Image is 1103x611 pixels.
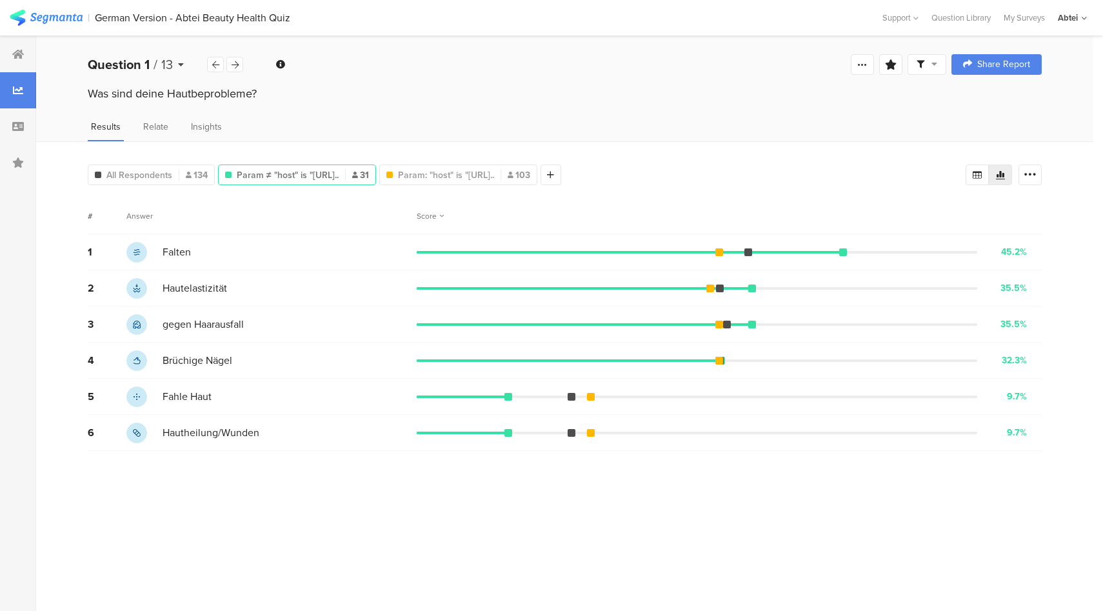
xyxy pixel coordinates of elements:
[508,168,530,182] span: 103
[88,353,126,368] div: 4
[163,425,259,440] span: Hautheilung/Wunden
[352,168,369,182] span: 31
[88,317,126,332] div: 3
[882,8,919,28] div: Support
[143,120,168,134] span: Relate
[237,168,339,182] span: Param ≠ "host" is "[URL]..
[88,55,150,74] b: Question 1
[88,389,126,404] div: 5
[88,425,126,440] div: 6
[154,55,157,74] span: /
[126,210,153,222] div: Answer
[126,350,147,371] img: d3718dnoaommpf.cloudfront.net%2Fitem%2F4e5ba0fa1da358a2e5f0.png
[1007,390,1027,403] div: 9.7%
[977,60,1030,69] span: Share Report
[163,317,244,332] span: gegen Haarausfall
[106,168,172,182] span: All Respondents
[1001,245,1027,259] div: 45.2%
[191,120,222,134] span: Insights
[126,278,147,299] img: d3718dnoaommpf.cloudfront.net%2Fitem%2Fd53bf7b97ce0ce6d6f3e.png
[126,314,147,335] img: d3718dnoaommpf.cloudfront.net%2Fitem%2F83b374568c8cd707259c.png
[88,85,1042,102] div: Was sind deine Hautbeprobleme?
[398,168,494,182] span: Param: "host" is "[URL]..
[163,245,191,259] span: Falten
[126,242,147,263] img: d3718dnoaommpf.cloudfront.net%2Fitem%2F235d70527e3a1b1a4716.png
[91,120,121,134] span: Results
[163,281,227,295] span: Hautelastizität
[186,168,208,182] span: 134
[126,386,147,407] img: d3718dnoaommpf.cloudfront.net%2Fitem%2F655cf46e893b49d5e029.png
[88,281,126,295] div: 2
[1002,354,1027,367] div: 32.3%
[1000,317,1027,331] div: 35.5%
[88,245,126,259] div: 1
[1000,281,1027,295] div: 35.5%
[997,12,1051,24] a: My Surveys
[88,210,126,222] div: #
[1007,426,1027,439] div: 9.7%
[95,12,290,24] div: German Version - Abtei Beauty Health Quiz
[163,353,232,368] span: Brüchige Nägel
[1058,12,1078,24] div: Abtei
[10,10,83,26] img: segmanta logo
[163,389,212,404] span: Fahle Haut
[88,10,90,25] div: |
[417,210,444,222] div: Score
[925,12,997,24] a: Question Library
[126,423,147,443] img: d3718dnoaommpf.cloudfront.net%2Fitem%2F170b6f05fcee8f9d44cc.png
[161,55,173,74] span: 13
